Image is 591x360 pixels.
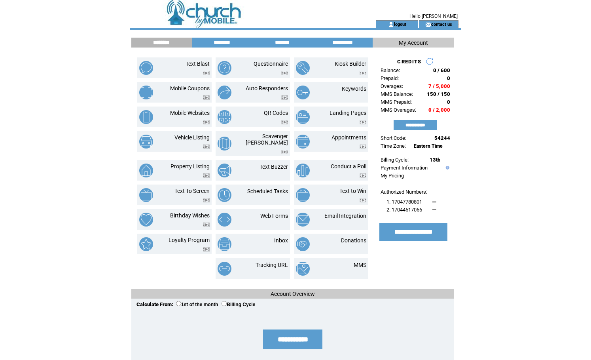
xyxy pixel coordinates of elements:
[170,163,210,170] a: Property Listing
[218,237,231,251] img: inbox.png
[139,135,153,149] img: vehicle-listing.png
[203,173,210,178] img: video.png
[330,110,366,116] a: Landing Pages
[430,157,440,163] span: 13th
[203,71,210,75] img: video.png
[428,83,450,89] span: 7 / 5,000
[264,110,288,116] a: QR Codes
[170,85,210,91] a: Mobile Coupons
[331,134,366,141] a: Appointments
[247,188,288,194] a: Scheduled Tasks
[139,61,153,75] img: text-blast.png
[339,188,366,194] a: Text to Win
[354,262,366,268] a: MMS
[174,134,210,141] a: Vehicle Listing
[381,173,404,179] a: My Pricing
[425,21,431,28] img: contact_us_icon.gif
[296,188,310,202] img: text-to-win.png
[203,145,210,149] img: video.png
[222,301,227,306] input: Billing Cycle
[431,21,452,27] a: contact us
[381,107,416,113] span: MMS Overages:
[360,173,366,178] img: video.png
[324,213,366,219] a: Email Integration
[174,188,210,194] a: Text To Screen
[256,262,288,268] a: Tracking URL
[296,86,310,99] img: keywords.png
[381,91,413,97] span: MMS Balance:
[139,237,153,251] img: loyalty-program.png
[254,61,288,67] a: Questionnaire
[170,110,210,116] a: Mobile Websites
[203,198,210,202] img: video.png
[447,99,450,105] span: 0
[381,189,427,195] span: Authorized Numbers:
[296,110,310,124] img: landing-pages.png
[381,165,428,171] a: Payment Information
[397,59,421,65] span: CREDITS
[203,247,210,251] img: video.png
[386,199,422,205] span: 1. 17047780801
[136,301,173,307] span: Calculate From:
[399,40,428,46] span: My Account
[281,120,288,124] img: video.png
[381,67,400,73] span: Balance:
[388,21,394,28] img: account_icon.gif
[427,91,450,97] span: 150 / 150
[360,145,366,149] img: video.png
[218,213,231,227] img: web-forms.png
[414,143,443,149] span: Eastern Time
[428,107,450,113] span: 0 / 2,000
[281,71,288,75] img: video.png
[381,143,406,149] span: Time Zone:
[281,150,288,154] img: video.png
[447,75,450,81] span: 0
[341,237,366,244] a: Donations
[331,163,366,170] a: Conduct a Poll
[139,164,153,177] img: property-listing.png
[381,157,409,163] span: Billing Cycle:
[260,213,288,219] a: Web Forms
[444,166,449,170] img: help.gif
[246,133,288,146] a: Scavenger [PERSON_NAME]
[296,135,310,149] img: appointments.png
[218,164,231,177] img: text-buzzer.png
[381,135,406,141] span: Short Code:
[271,291,315,297] span: Account Overview
[139,213,153,227] img: birthday-wishes.png
[246,85,288,91] a: Auto Responders
[274,237,288,244] a: Inbox
[176,302,218,307] label: 1st of the month
[381,75,399,81] span: Prepaid:
[296,164,310,177] img: conduct-a-poll.png
[296,262,310,276] img: mms.png
[139,188,153,202] img: text-to-screen.png
[260,164,288,170] a: Text Buzzer
[296,213,310,227] img: email-integration.png
[381,99,412,105] span: MMS Prepaid:
[433,67,450,73] span: 0 / 600
[434,135,450,141] span: 54244
[186,61,210,67] a: Text Blast
[139,110,153,124] img: mobile-websites.png
[360,120,366,124] img: video.png
[203,120,210,124] img: video.png
[360,198,366,202] img: video.png
[222,302,255,307] label: Billing Cycle
[170,212,210,219] a: Birthday Wishes
[218,110,231,124] img: qr-codes.png
[281,95,288,100] img: video.png
[296,237,310,251] img: donations.png
[218,61,231,75] img: questionnaire.png
[296,61,310,75] img: kiosk-builder.png
[386,207,422,213] span: 2. 17044517056
[409,13,458,19] span: Hello [PERSON_NAME]
[218,262,231,276] img: tracking-url.png
[176,301,181,306] input: 1st of the month
[203,95,210,100] img: video.png
[381,83,403,89] span: Overages:
[169,237,210,243] a: Loyalty Program
[342,86,366,92] a: Keywords
[335,61,366,67] a: Kiosk Builder
[218,188,231,202] img: scheduled-tasks.png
